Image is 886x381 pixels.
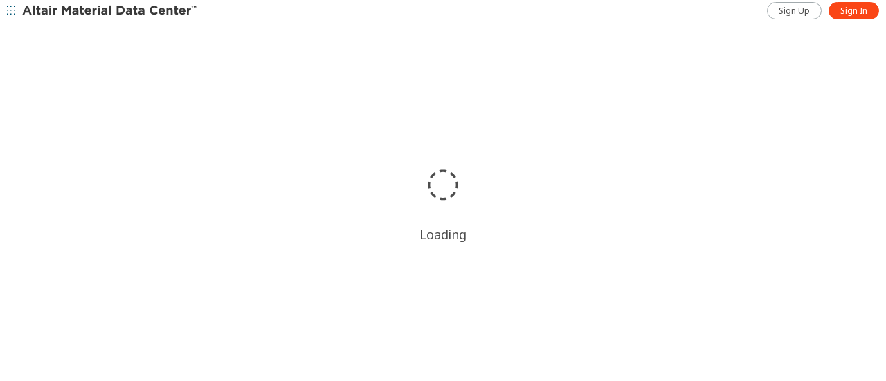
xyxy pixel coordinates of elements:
[767,2,822,19] a: Sign Up
[22,4,199,18] img: Altair Material Data Center
[419,226,467,243] div: Loading
[840,6,867,17] span: Sign In
[829,2,879,19] a: Sign In
[779,6,810,17] span: Sign Up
